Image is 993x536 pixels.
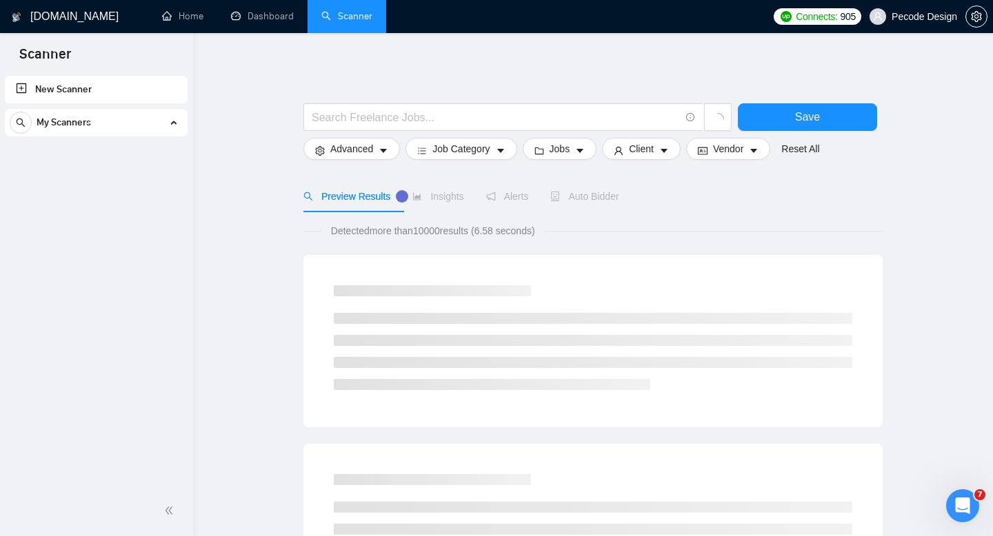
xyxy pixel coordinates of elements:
span: Save [795,108,820,125]
span: user [614,145,623,156]
span: search [10,118,31,127]
li: New Scanner [5,76,188,103]
a: homeHome [162,10,203,22]
button: search [10,112,32,134]
a: searchScanner [321,10,372,22]
span: setting [966,11,987,22]
button: Згорнути вікно [414,6,441,32]
a: Відкрити в довідковому центрі [151,438,323,449]
span: caret-down [496,145,505,156]
button: folderJobscaret-down [523,138,597,160]
span: robot [550,192,560,201]
span: Scanner [8,44,82,73]
span: Insights [412,191,463,202]
a: New Scanner [16,76,177,103]
iframe: To enrich screen reader interactions, please activate Accessibility in Grammarly extension settings [946,489,979,522]
button: idcardVendorcaret-down [686,138,770,160]
button: Save [738,103,877,131]
div: Ви отримали відповідь на своє запитання? [17,380,458,395]
span: Detected more than 10000 results (6.58 seconds) [321,223,545,238]
span: Vendor [713,141,743,156]
span: info-circle [686,113,695,122]
span: neutral face reaction [219,393,255,421]
li: My Scanners [5,109,188,142]
span: notification [486,192,496,201]
span: loading [712,113,724,125]
span: Alerts [486,191,529,202]
span: Auto Bidder [550,191,619,202]
div: Закрити [441,6,465,30]
img: logo [12,6,21,28]
span: Client [629,141,654,156]
span: user [873,12,883,21]
span: folder [534,145,544,156]
button: setting [965,6,987,28]
span: Advanced [330,141,373,156]
span: caret-down [379,145,388,156]
span: disappointed reaction [183,393,219,421]
span: search [303,192,313,201]
span: My Scanners [37,109,91,136]
img: upwork-logo.png [781,11,792,22]
span: 905 [841,9,856,24]
button: userClientcaret-down [602,138,681,160]
span: caret-down [659,145,669,156]
span: smiley reaction [255,393,291,421]
span: 😃 [263,393,283,421]
span: caret-down [575,145,585,156]
button: go back [9,6,35,32]
span: 7 [974,489,985,500]
button: settingAdvancedcaret-down [303,138,400,160]
span: 😞 [191,393,211,421]
span: area-chart [412,192,422,201]
div: Tooltip anchor [396,190,408,203]
a: setting [965,11,987,22]
span: caret-down [749,145,759,156]
span: 😐 [227,393,247,421]
button: barsJob Categorycaret-down [405,138,516,160]
span: double-left [164,504,178,517]
span: setting [315,145,325,156]
span: Job Category [432,141,490,156]
span: idcard [698,145,708,156]
span: Preview Results [303,191,390,202]
span: Connects: [796,9,837,24]
input: Search Freelance Jobs... [312,109,680,126]
span: Jobs [550,141,570,156]
a: dashboardDashboard [231,10,294,22]
span: bars [417,145,427,156]
a: Reset All [781,141,819,156]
